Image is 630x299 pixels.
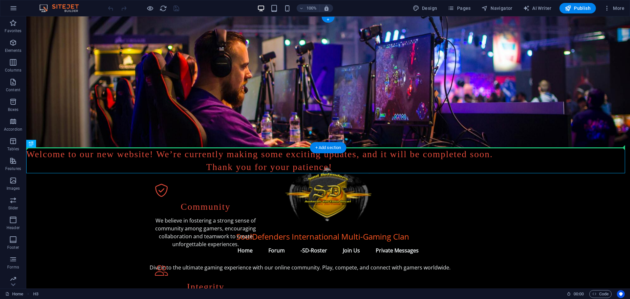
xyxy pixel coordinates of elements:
p: Slider [8,205,18,211]
p: Content [6,87,20,93]
img: Editor Logo [38,4,87,12]
button: 100% [297,4,320,12]
span: : [578,291,579,296]
p: Accordion [4,127,22,132]
p: Favorites [5,28,21,33]
button: Pages [445,3,473,13]
p: Footer [7,245,19,250]
span: More [604,5,624,11]
button: Code [589,290,612,298]
span: Navigator [481,5,513,11]
button: Navigator [479,3,515,13]
p: Elements [5,48,22,53]
i: Reload page [159,5,167,12]
span: Code [592,290,609,298]
button: More [601,3,627,13]
h6: Session time [567,290,584,298]
button: AI Writer [520,3,554,13]
nav: breadcrumb [33,290,38,298]
i: On resize automatically adjust zoom level to fit chosen device. [324,5,329,11]
span: Click to select. Double-click to edit [33,290,38,298]
div: Design (Ctrl+Alt+Y) [410,3,440,13]
button: reload [159,4,167,12]
h6: 100% [306,4,317,12]
span: Pages [448,5,471,11]
span: AI Writer [523,5,552,11]
div: + [322,17,334,23]
button: Click here to leave preview mode and continue editing [146,4,154,12]
div: + Add section [310,142,346,153]
p: Features [5,166,21,171]
p: Images [7,186,20,191]
a: Click to cancel selection. Double-click to open Pages [5,290,23,298]
button: Design [410,3,440,13]
span: Publish [565,5,591,11]
span: Design [413,5,437,11]
button: Publish [559,3,596,13]
p: Boxes [8,107,19,112]
p: Forms [7,265,19,270]
p: Columns [5,68,21,73]
button: Usercentrics [617,290,625,298]
p: Tables [7,146,19,152]
span: 00 00 [574,290,584,298]
p: Header [7,225,20,230]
